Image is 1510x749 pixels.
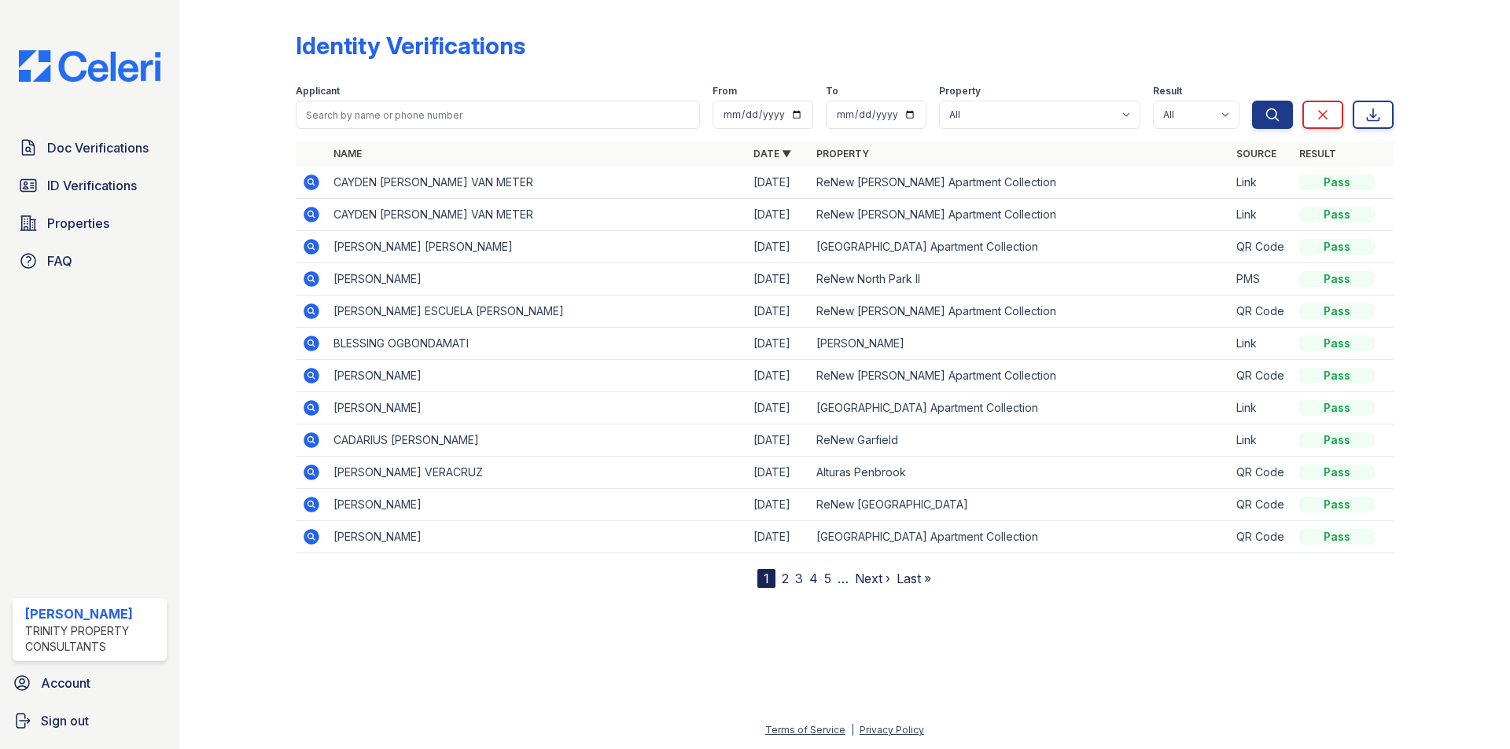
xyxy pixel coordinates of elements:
[747,424,810,457] td: [DATE]
[747,328,810,360] td: [DATE]
[810,424,1230,457] td: ReNew Garfield
[296,85,340,97] label: Applicant
[1299,174,1375,190] div: Pass
[747,360,810,392] td: [DATE]
[1236,148,1276,160] a: Source
[1230,167,1293,199] td: Link
[1230,424,1293,457] td: Link
[757,569,775,588] div: 1
[1230,360,1293,392] td: QR Code
[327,392,747,424] td: [PERSON_NAME]
[939,85,981,97] label: Property
[25,623,160,655] div: Trinity Property Consultants
[810,457,1230,489] td: Alturas Penbrook
[13,207,167,239] a: Properties
[826,85,838,97] label: To
[327,360,747,392] td: [PERSON_NAME]
[327,263,747,296] td: [PERSON_NAME]
[1230,328,1293,360] td: Link
[47,252,72,270] span: FAQ
[855,571,890,586] a: Next ›
[810,360,1230,392] td: ReNew [PERSON_NAME] Apartment Collection
[1230,457,1293,489] td: QR Code
[897,571,931,586] a: Last »
[747,457,810,489] td: [DATE]
[1299,368,1375,384] div: Pass
[782,571,789,586] a: 2
[824,571,831,586] a: 5
[810,521,1230,553] td: [GEOGRAPHIC_DATA] Apartment Collection
[13,245,167,277] a: FAQ
[747,392,810,424] td: [DATE]
[327,521,747,553] td: [PERSON_NAME]
[327,328,747,360] td: BLESSING OGBONDAMATI
[810,263,1230,296] td: ReNew North Park II
[810,328,1230,360] td: [PERSON_NAME]
[810,167,1230,199] td: ReNew [PERSON_NAME] Apartment Collection
[47,176,137,195] span: ID Verifications
[327,296,747,328] td: [PERSON_NAME] ESCUELA [PERSON_NAME]
[6,705,173,736] a: Sign out
[1153,85,1182,97] label: Result
[810,489,1230,521] td: ReNew [GEOGRAPHIC_DATA]
[333,148,362,160] a: Name
[327,457,747,489] td: [PERSON_NAME] VERACRUZ
[747,167,810,199] td: [DATE]
[765,724,845,736] a: Terms of Service
[860,724,924,736] a: Privacy Policy
[1230,199,1293,231] td: Link
[747,199,810,231] td: [DATE]
[810,296,1230,328] td: ReNew [PERSON_NAME] Apartment Collection
[1230,231,1293,263] td: QR Code
[810,231,1230,263] td: [GEOGRAPHIC_DATA] Apartment Collection
[1230,521,1293,553] td: QR Code
[810,199,1230,231] td: ReNew [PERSON_NAME] Apartment Collection
[41,711,89,730] span: Sign out
[713,85,737,97] label: From
[6,667,173,699] a: Account
[1299,529,1375,545] div: Pass
[1299,207,1375,222] div: Pass
[816,148,869,160] a: Property
[47,214,109,233] span: Properties
[747,263,810,296] td: [DATE]
[809,571,818,586] a: 4
[327,424,747,457] td: CADARIUS [PERSON_NAME]
[1230,392,1293,424] td: Link
[13,132,167,163] a: Doc Verifications
[747,489,810,521] td: [DATE]
[6,50,173,82] img: CE_Logo_Blue-a8612792a0a2168367f1c8372b55b34899dd931a85d93a1a3d3e32e68fde9ad4.png
[1299,239,1375,255] div: Pass
[296,31,525,60] div: Identity Verifications
[327,167,747,199] td: CAYDEN [PERSON_NAME] VAN METER
[1299,303,1375,319] div: Pass
[851,724,854,736] div: |
[747,521,810,553] td: [DATE]
[810,392,1230,424] td: [GEOGRAPHIC_DATA] Apartment Collection
[1299,464,1375,480] div: Pass
[47,138,149,157] span: Doc Verifications
[296,101,700,129] input: Search by name or phone number
[327,231,747,263] td: [PERSON_NAME] [PERSON_NAME]
[1299,148,1336,160] a: Result
[1230,263,1293,296] td: PMS
[795,571,803,586] a: 3
[1230,489,1293,521] td: QR Code
[753,148,791,160] a: Date ▼
[1299,336,1375,351] div: Pass
[41,674,90,692] span: Account
[13,170,167,201] a: ID Verifications
[1299,271,1375,287] div: Pass
[327,199,747,231] td: CAYDEN [PERSON_NAME] VAN METER
[327,489,747,521] td: [PERSON_NAME]
[747,296,810,328] td: [DATE]
[1299,497,1375,512] div: Pass
[838,569,849,588] span: …
[747,231,810,263] td: [DATE]
[1299,432,1375,448] div: Pass
[25,604,160,623] div: [PERSON_NAME]
[1299,400,1375,416] div: Pass
[1230,296,1293,328] td: QR Code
